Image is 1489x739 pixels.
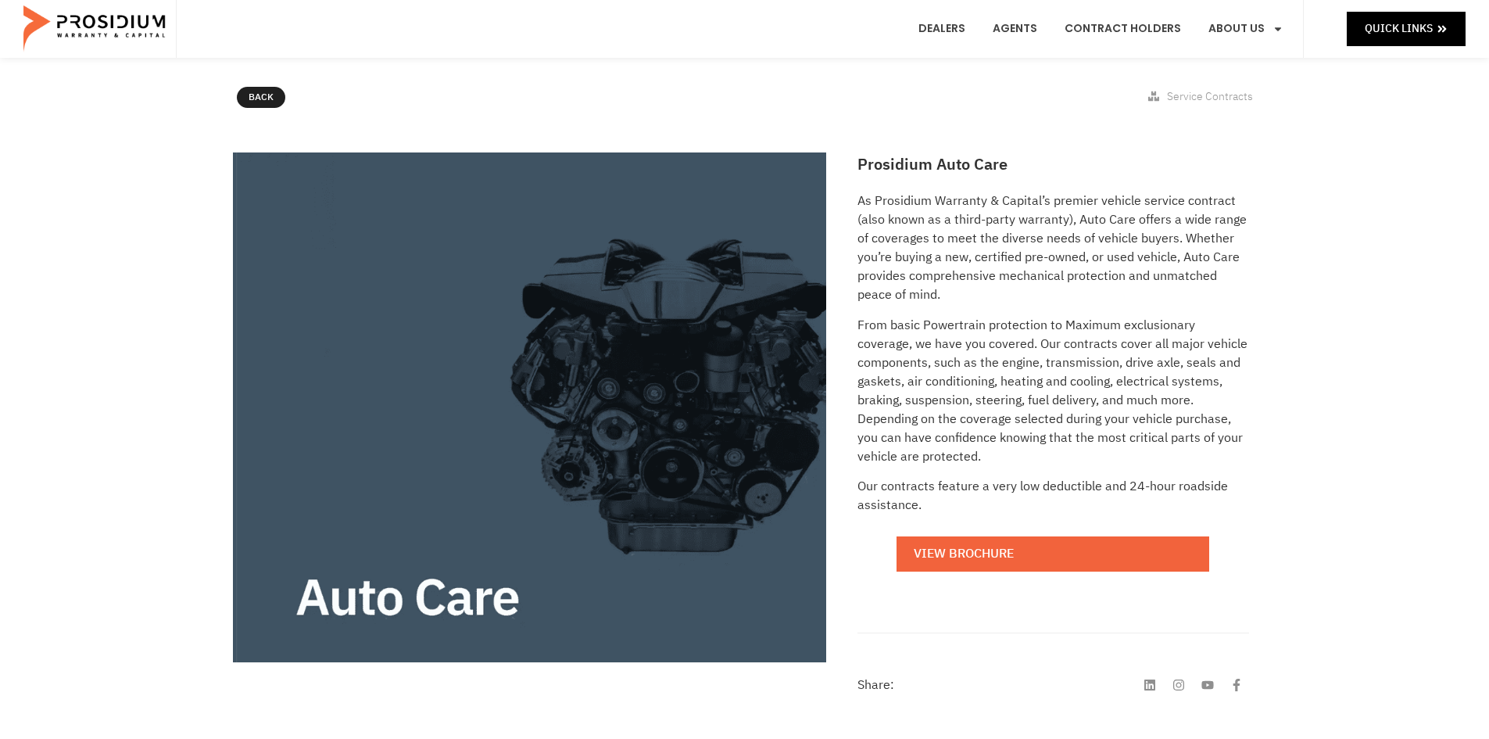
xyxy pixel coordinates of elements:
[897,536,1209,572] a: View Brochure
[1167,88,1253,105] span: Service Contracts
[249,89,274,106] span: Back
[857,316,1248,466] p: From basic Powertrain protection to Maximum exclusionary coverage, we have you covered. Our contr...
[237,87,285,109] a: Back
[857,192,1248,304] p: As Prosidium Warranty & Capital’s premier vehicle service contract (also known as a third-party w...
[1347,12,1466,45] a: Quick Links
[1365,19,1433,38] span: Quick Links
[857,152,1248,176] h2: Prosidium Auto Care
[857,477,1248,515] p: Our contracts feature a very low deductible and 24-hour roadside assistance.
[857,679,894,691] h4: Share:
